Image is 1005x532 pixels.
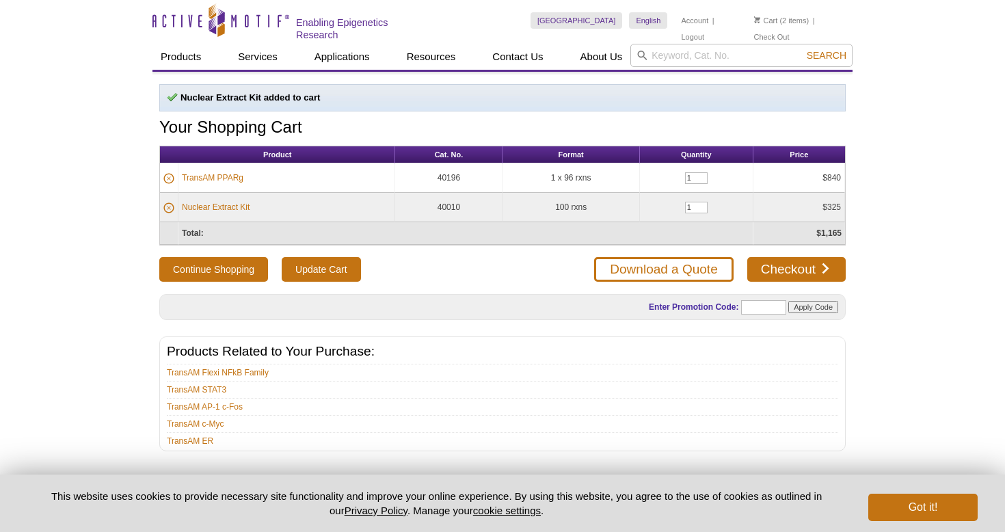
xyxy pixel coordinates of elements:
a: TransAM STAT3 [167,384,226,396]
input: Update Cart [282,257,360,282]
button: Search [803,49,850,62]
h2: Products Related to Your Purchase: [167,345,838,358]
span: Quantity [681,150,712,159]
a: [GEOGRAPHIC_DATA] [531,12,623,29]
h1: Your Shopping Cart [159,118,846,138]
a: Checkout [747,257,846,282]
p: This website uses cookies to provide necessary site functionality and improve your online experie... [27,489,846,518]
li: | [712,12,714,29]
a: Logout [681,32,704,42]
h2: Enabling Epigenetics Research [296,16,431,41]
a: TransAM AP-1 c-Fos [167,401,243,413]
span: Price [790,150,808,159]
p: Nuclear Extract Kit added to cart [167,92,838,104]
a: Nuclear Extract Kit [182,201,250,213]
a: Services [230,44,286,70]
td: 40010 [395,193,502,222]
td: 40196 [395,163,502,193]
span: Search [807,50,846,61]
td: $325 [753,193,845,222]
a: TransAM c-Myc [167,418,224,430]
a: Products [152,44,209,70]
button: Got it! [868,494,978,521]
input: Apply Code [788,301,838,313]
label: Enter Promotion Code: [647,302,738,312]
td: 100 rxns [502,193,639,222]
a: Download a Quote [594,257,733,282]
strong: Total: [182,228,204,238]
a: Cart [754,16,778,25]
td: $840 [753,163,845,193]
a: TransAM ER [167,435,213,447]
img: Your Cart [754,16,760,23]
a: TransAM Flexi NFkB Family [167,367,269,379]
a: About Us [572,44,631,70]
button: Continue Shopping [159,257,268,282]
iframe: Intercom live chat [959,486,991,518]
a: Account [681,16,708,25]
li: (2 items) [754,12,809,29]
td: 1 x 96 rxns [502,163,639,193]
span: Product [263,150,292,159]
button: cookie settings [473,505,541,516]
a: Contact Us [484,44,551,70]
strong: $1,165 [816,228,842,238]
a: TransAM PPARg [182,172,243,184]
a: Applications [306,44,378,70]
input: Keyword, Cat. No. [630,44,853,67]
a: Privacy Policy [345,505,407,516]
li: | [813,12,815,29]
span: Format [559,150,584,159]
a: Resources [399,44,464,70]
a: English [629,12,667,29]
a: Check Out [754,32,790,42]
span: Cat. No. [435,150,464,159]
